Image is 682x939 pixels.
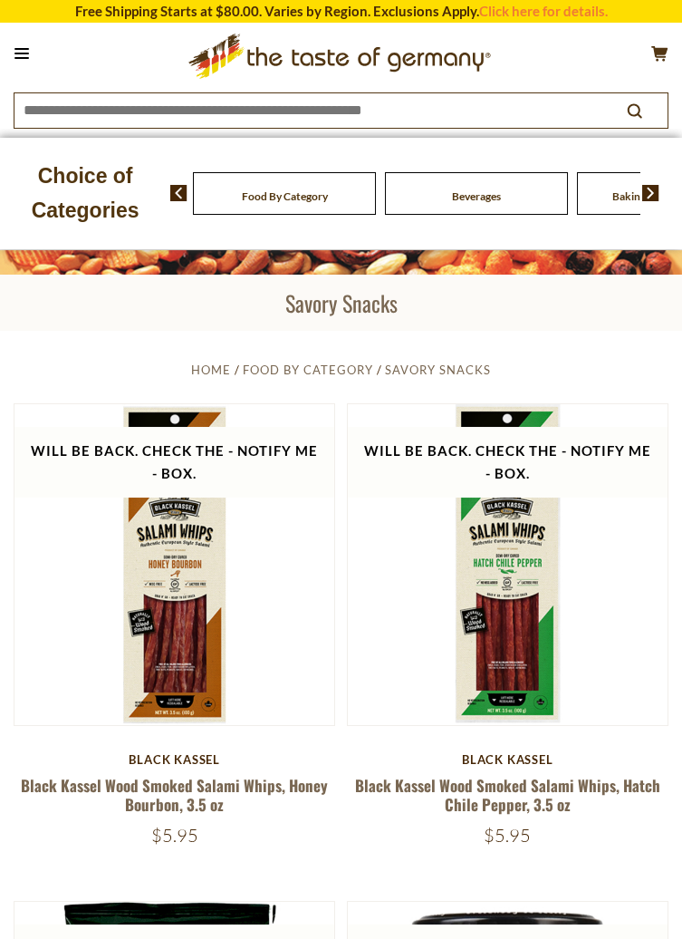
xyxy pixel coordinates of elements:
[479,3,608,19] a: Click here for details.
[243,363,373,377] a: Food By Category
[385,363,491,377] a: Savory Snacks
[191,363,231,377] a: Home
[14,752,335,767] div: Black Kassel
[484,824,531,847] span: $5.95
[242,189,328,203] a: Food By Category
[21,774,328,816] a: Black Kassel Wood Smoked Salami Whips, Honey Bourbon, 3.5 oz
[355,774,660,816] a: Black Kassel Wood Smoked Salami Whips, Hatch Chile Pepper, 3.5 oz
[170,185,187,201] img: previous arrow
[31,442,318,481] span: Will be back. Check the - Notify Me - Box.
[642,185,659,201] img: next arrow
[348,404,668,724] img: Black Kassel Wood Smoked Salami Whips, Hatch Chile Pepper, 3.5 oz
[151,824,198,847] span: $5.95
[14,404,334,724] img: Black Kassel Wood Smoked Salami Whips, Honey Bourbon, 3.5 oz
[347,752,668,767] div: Black Kassel
[364,442,651,481] span: Will be back. Check the - Notify Me - Box.
[452,189,501,203] a: Beverages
